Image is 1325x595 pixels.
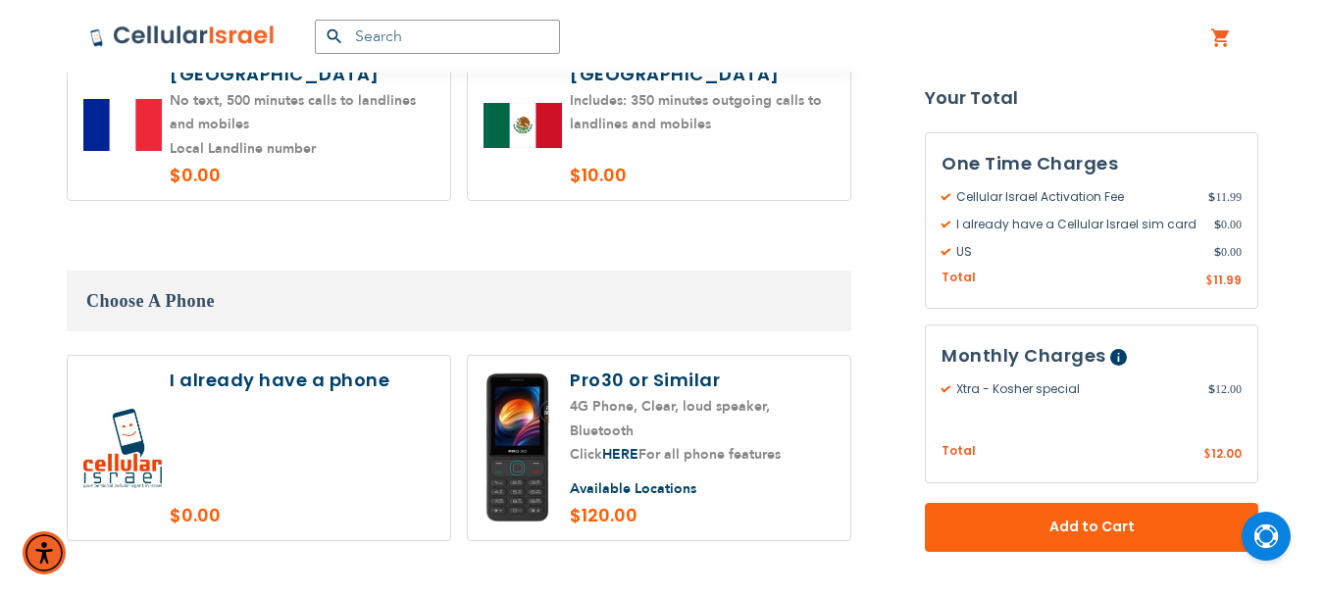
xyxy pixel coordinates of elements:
[942,443,976,462] span: Total
[942,188,1208,206] span: Cellular Israel Activation Fee
[1211,446,1242,463] span: 12.00
[1214,243,1221,261] span: $
[1208,188,1215,206] span: $
[1205,273,1213,290] span: $
[925,503,1258,552] button: Add to Cart
[942,344,1106,369] span: Monthly Charges
[942,149,1242,178] h3: One Time Charges
[942,381,1208,399] span: Xtra - Kosher special
[1214,243,1242,261] span: 0.00
[315,20,560,54] input: Search
[89,25,276,48] img: Cellular Israel Logo
[1208,188,1242,206] span: 11.99
[602,445,638,464] a: HERE
[1214,216,1242,233] span: 0.00
[1214,216,1221,233] span: $
[1110,350,1127,367] span: Help
[1208,381,1215,399] span: $
[86,291,215,311] span: Choose A Phone
[942,243,1214,261] span: US
[1213,272,1242,288] span: 11.99
[942,269,976,287] span: Total
[990,518,1194,538] span: Add to Cart
[942,216,1214,233] span: I already have a Cellular Israel sim card
[1203,447,1211,465] span: $
[570,479,696,498] a: Available Locations
[23,531,66,574] div: Accessibility Menu
[925,83,1258,113] strong: Your Total
[1208,381,1242,399] span: 12.00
